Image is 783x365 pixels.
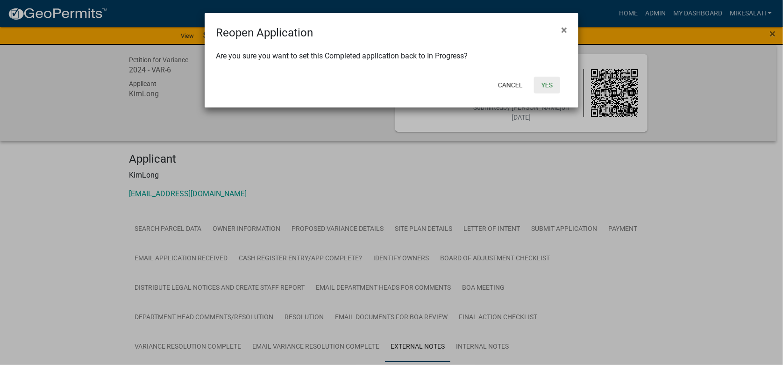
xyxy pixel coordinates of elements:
[491,77,530,93] button: Cancel
[534,77,560,93] button: Yes
[554,17,575,43] button: Close
[205,41,578,73] div: Are you sure you want to set this Completed application back to In Progress?
[216,24,313,41] h4: Reopen Application
[561,23,567,36] span: ×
